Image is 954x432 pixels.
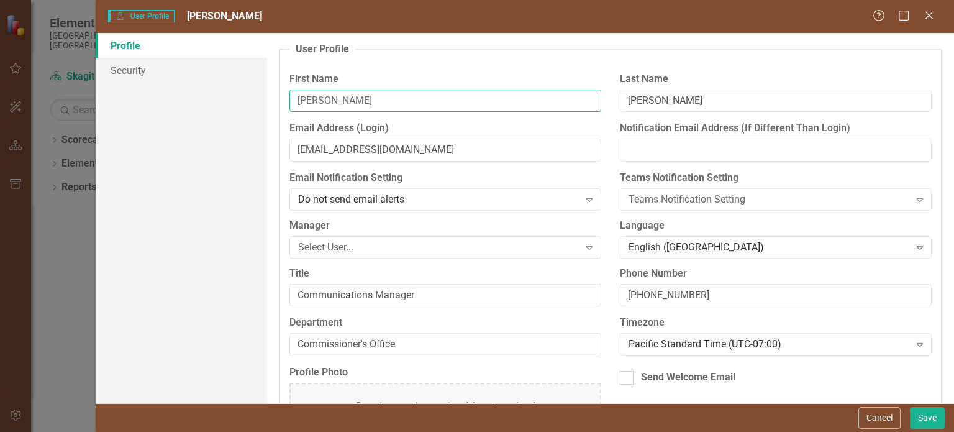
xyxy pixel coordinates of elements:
legend: User Profile [289,42,355,57]
div: Select User... [298,240,579,254]
label: First Name [289,72,601,86]
button: Cancel [858,407,901,429]
span: [PERSON_NAME] [187,10,262,22]
a: Security [96,58,267,83]
span: User Profile [108,10,175,22]
label: Title [289,267,601,281]
div: Send Welcome Email [641,370,735,385]
div: Teams Notification Setting [629,193,909,207]
div: English ([GEOGRAPHIC_DATA]) [629,240,909,254]
label: Notification Email Address (If Different Than Login) [620,121,932,136]
label: Department [289,316,601,330]
label: Email Address (Login) [289,121,601,136]
label: Teams Notification Setting [620,171,932,185]
label: Email Notification Setting [289,171,601,185]
label: Phone Number [620,267,932,281]
div: Drop images (png or jpeg) here to upload [356,400,535,414]
a: Profile [96,33,267,58]
label: Timezone [620,316,932,330]
button: Save [910,407,945,429]
label: Last Name [620,72,932,86]
label: Profile Photo [289,365,601,380]
div: Pacific Standard Time (UTC-07:00) [629,338,909,352]
label: Language [620,219,932,233]
div: Do not send email alerts [298,193,579,207]
label: Manager [289,219,601,233]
